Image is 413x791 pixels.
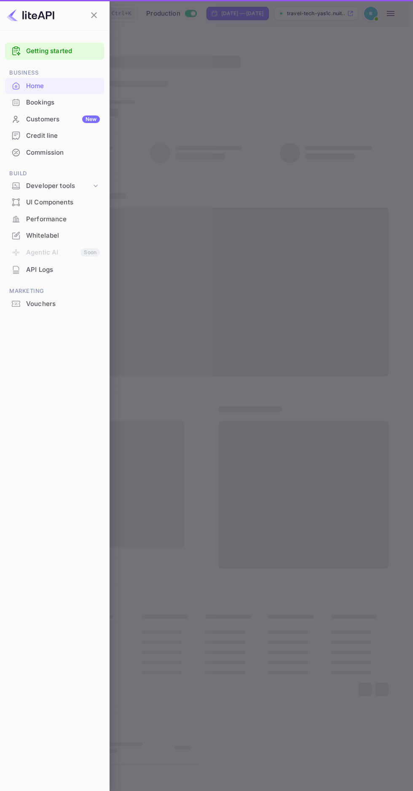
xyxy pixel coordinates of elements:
a: Whitelabel [5,228,104,243]
div: Whitelabel [5,228,104,244]
a: UI Components [5,194,104,210]
div: UI Components [5,194,104,211]
div: Whitelabel [26,231,100,241]
span: Marketing [5,287,104,296]
div: Performance [5,211,104,228]
div: Bookings [5,94,104,111]
div: Getting started [5,43,104,60]
div: Commission [26,148,100,158]
div: API Logs [5,262,104,278]
a: Home [5,78,104,94]
a: Vouchers [5,296,104,311]
div: CustomersNew [5,111,104,128]
div: Credit line [5,128,104,144]
a: Bookings [5,94,104,110]
a: Getting started [26,46,100,56]
a: Commission [5,145,104,160]
div: Bookings [26,98,100,107]
div: Developer tools [26,181,91,191]
div: Performance [26,215,100,224]
div: Credit line [26,131,100,141]
img: LiteAPI logo [7,8,54,22]
div: Vouchers [5,296,104,312]
div: API Logs [26,265,100,275]
a: CustomersNew [5,111,104,127]
a: API Logs [5,262,104,277]
div: Customers [26,115,100,124]
span: Business [5,68,104,78]
div: Home [26,81,100,91]
div: Developer tools [5,179,104,193]
div: New [82,115,100,123]
div: Commission [5,145,104,161]
div: UI Components [26,198,100,207]
div: Vouchers [26,299,100,309]
a: Performance [5,211,104,227]
a: Credit line [5,128,104,143]
span: Build [5,169,104,178]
